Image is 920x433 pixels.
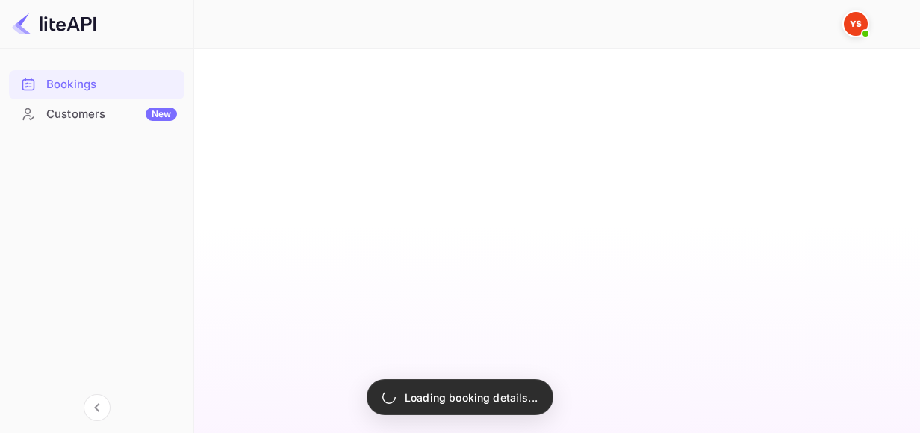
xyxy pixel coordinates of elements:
[9,100,184,129] div: CustomersNew
[844,12,868,36] img: Yandex Support
[9,70,184,99] div: Bookings
[9,100,184,128] a: CustomersNew
[46,76,177,93] div: Bookings
[146,108,177,121] div: New
[12,12,96,36] img: LiteAPI logo
[46,106,177,123] div: Customers
[84,394,111,421] button: Collapse navigation
[9,70,184,98] a: Bookings
[405,390,538,405] p: Loading booking details...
